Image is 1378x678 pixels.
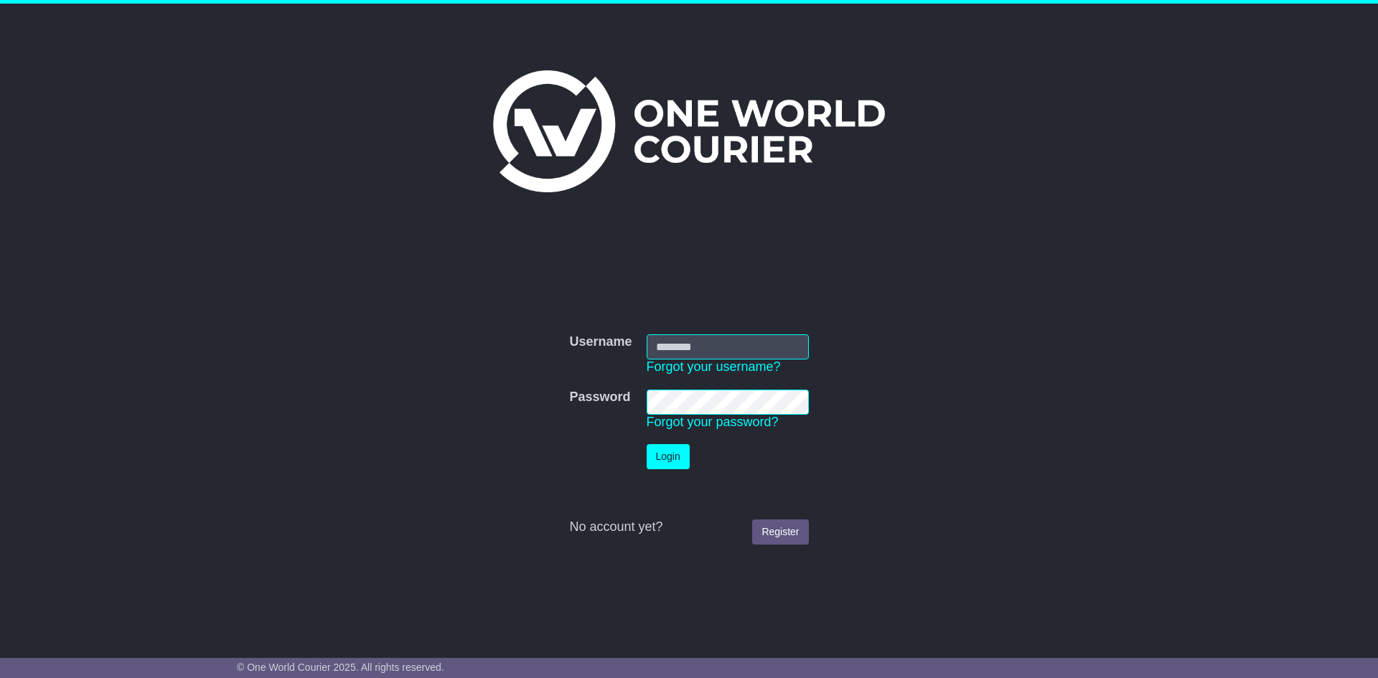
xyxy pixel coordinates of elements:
label: Password [569,390,630,405]
div: No account yet? [569,519,808,535]
span: © One World Courier 2025. All rights reserved. [237,661,444,673]
button: Login [647,444,690,469]
a: Forgot your password? [647,415,779,429]
a: Register [752,519,808,545]
a: Forgot your username? [647,359,781,374]
img: One World [493,70,885,192]
label: Username [569,334,632,350]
